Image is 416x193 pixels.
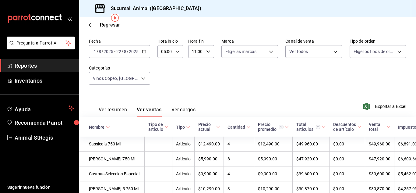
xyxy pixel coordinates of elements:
[195,137,224,152] td: $12,490.00
[316,125,320,129] svg: El total artículos considera cambios de precios en los artículos así como costos adicionales por ...
[145,152,172,166] td: -
[148,122,163,132] div: Tipo de artículo
[176,125,190,130] span: Tipo
[354,48,395,55] span: Elige los tipos de orden
[67,16,72,21] button: open_drawer_menu
[227,125,251,130] span: Cantidad
[365,137,394,152] td: $49,960.00
[15,119,74,127] span: Recomienda Parrot
[122,49,123,54] span: /
[195,166,224,181] td: $9,900.00
[224,137,254,152] td: 4
[330,137,365,152] td: $0.00
[16,40,65,46] span: Pregunta a Parrot AI
[225,48,256,55] span: Elige las marcas
[221,39,278,43] label: Marca
[7,37,75,49] button: Pregunta a Parrot AI
[15,62,74,70] span: Reportes
[333,122,361,132] span: Descuentos de artículo
[79,152,145,166] td: [PERSON_NAME] 750 Ml
[148,122,169,132] span: Tipo de artículo
[296,122,320,132] div: Total artículos
[330,152,365,166] td: $0.00
[195,152,224,166] td: $5,990.00
[15,105,66,112] span: Ayuda
[89,125,110,130] span: Nombre
[93,49,97,54] input: --
[145,166,172,181] td: -
[100,22,120,28] span: Regresar
[293,152,330,166] td: $47,920.00
[188,39,214,43] label: Hora fin
[15,134,74,142] span: Animal StRegis
[99,107,196,117] div: navigation tabs
[258,122,284,132] div: Precio promedio
[227,125,245,130] div: Cantidad
[89,22,120,28] button: Regresar
[79,137,145,152] td: Sassicaia 750 Ml
[101,49,103,54] span: /
[127,49,129,54] span: /
[198,122,220,132] span: Precio actual
[97,49,98,54] span: /
[224,152,254,166] td: 8
[365,166,394,181] td: $39,600.00
[89,66,150,70] label: Categorías
[293,166,330,181] td: $39,600.00
[79,166,145,181] td: Caymus Seleccion Especial
[369,122,385,132] div: Venta total
[365,152,394,166] td: $47,920.00
[4,44,75,51] a: Pregunta a Parrot AI
[198,122,215,132] div: Precio actual
[106,5,201,12] h3: Sucursal: Animal ([GEOGRAPHIC_DATA])
[350,39,406,43] label: Tipo de orden
[285,39,342,43] label: Canal de venta
[333,122,356,132] div: Descuentos de artículo
[330,166,365,181] td: $0.00
[93,75,139,81] span: Vinos Copeo, [GEOGRAPHIC_DATA], [GEOGRAPHIC_DATA], [GEOGRAPHIC_DATA], [GEOGRAPHIC_DATA], [GEOGRAP...
[224,166,254,181] td: 4
[89,39,150,43] label: Fecha
[172,166,195,181] td: Artículo
[7,184,74,191] span: Sugerir nueva función
[296,122,326,132] span: Total artículos
[171,107,196,117] button: Ver cargos
[293,137,330,152] td: $49,960.00
[176,125,185,130] div: Tipo
[254,166,293,181] td: $9,900.00
[116,49,122,54] input: --
[103,49,114,54] input: ----
[254,152,293,166] td: $5,990.00
[129,49,139,54] input: ----
[279,125,284,129] svg: Precio promedio = Total artículos / cantidad
[365,103,406,110] button: Exportar a Excel
[369,122,391,132] span: Venta total
[172,137,195,152] td: Artículo
[99,107,127,117] button: Ver resumen
[111,14,119,22] img: Tooltip marker
[157,39,183,43] label: Hora inicio
[254,137,293,152] td: $12,490.00
[137,107,162,117] button: Ver ventas
[258,122,289,132] span: Precio promedio
[289,48,308,55] span: Ver todos
[98,49,101,54] input: --
[145,137,172,152] td: -
[172,152,195,166] td: Artículo
[124,49,127,54] input: --
[114,49,115,54] span: -
[15,77,74,85] span: Inventarios
[89,125,104,130] div: Nombre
